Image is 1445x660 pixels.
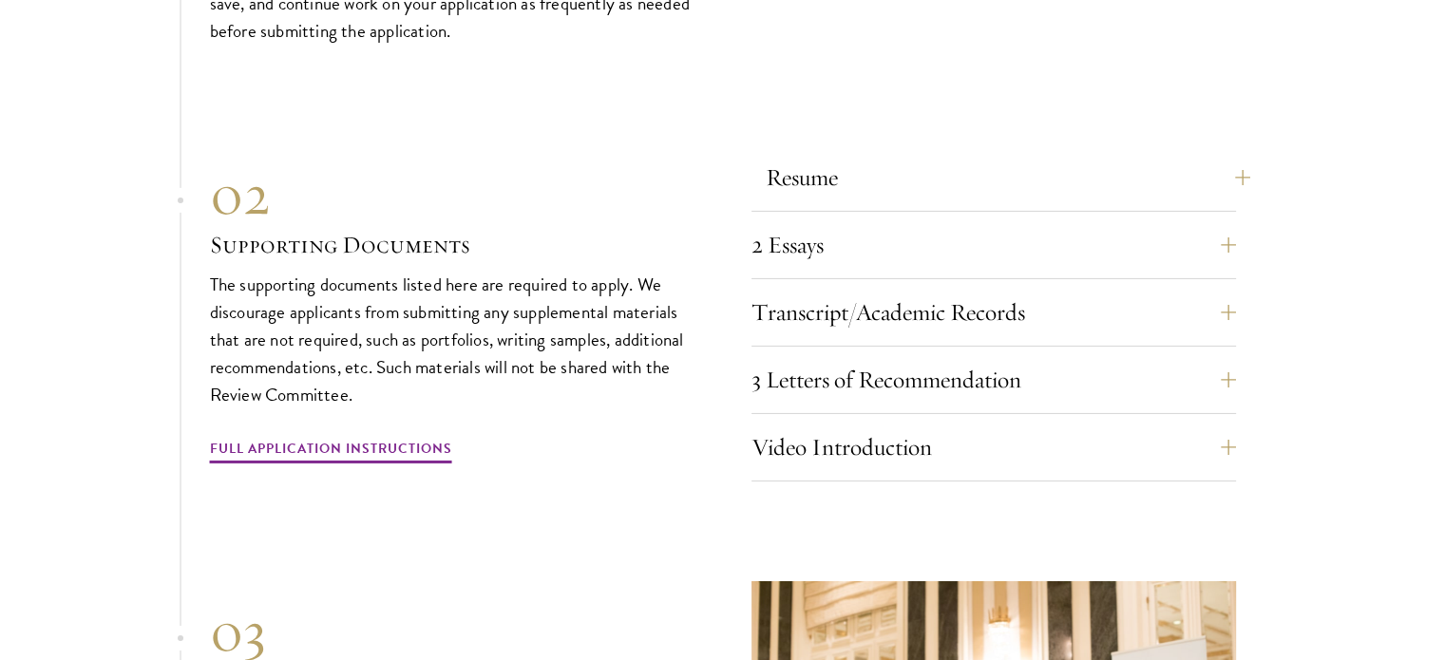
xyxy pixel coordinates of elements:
[210,229,694,261] h3: Supporting Documents
[766,155,1250,200] button: Resume
[751,424,1236,470] button: Video Introduction
[751,357,1236,403] button: 3 Letters of Recommendation
[751,290,1236,335] button: Transcript/Academic Records
[210,160,694,229] div: 02
[751,222,1236,268] button: 2 Essays
[210,437,452,466] a: Full Application Instructions
[210,271,694,408] p: The supporting documents listed here are required to apply. We discourage applicants from submitt...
